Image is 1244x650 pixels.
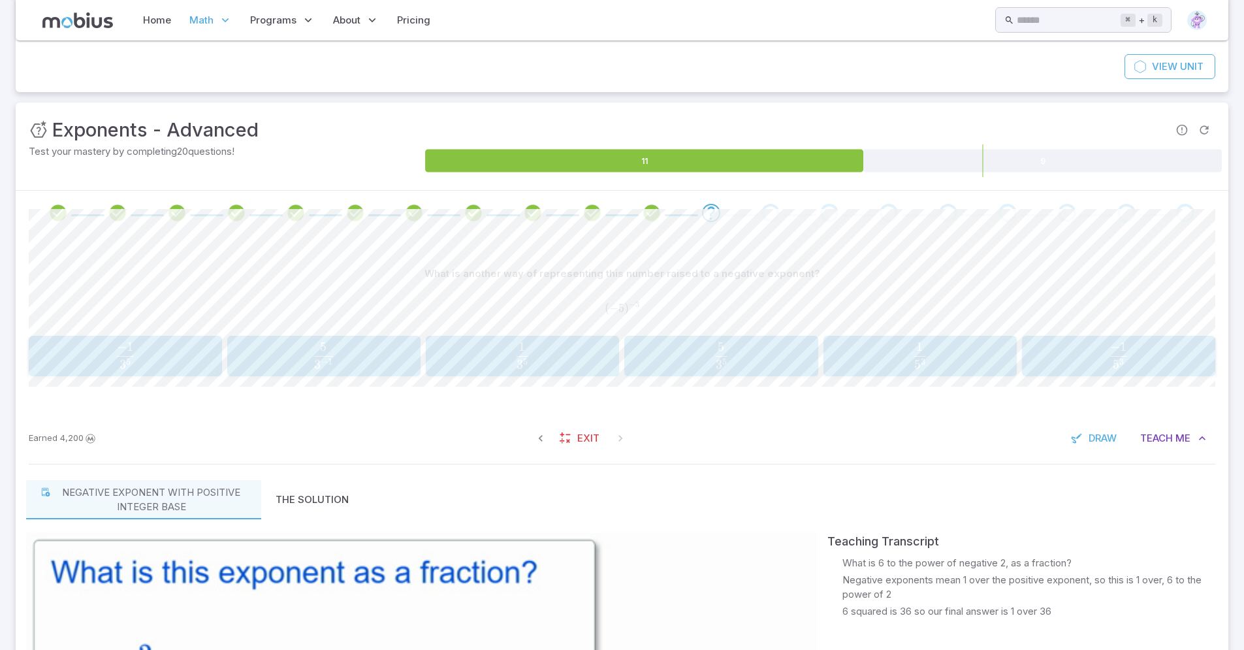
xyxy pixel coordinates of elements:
span: 3 [517,357,524,372]
span: 5 [914,357,921,372]
span: About [333,13,360,27]
span: ​ [1127,342,1128,360]
a: Pricing [393,5,434,35]
span: Previous Question [529,427,552,450]
span: 5 [321,339,328,355]
span: Teach [1140,431,1173,446]
span: 1 [127,339,134,355]
span: 3 [715,357,722,372]
button: TeachMe [1131,426,1215,451]
p: Negative exponent with positive integer base [56,485,247,514]
span: Draw [1089,431,1117,446]
div: Go to the next question [1058,204,1076,222]
h3: Exponents - Advanced [52,116,259,144]
span: ​ [333,342,334,360]
a: Home [139,5,175,35]
span: Unit [1180,59,1204,74]
p: Test your mastery by completing 20 questions! [29,144,423,159]
p: Negative exponents mean 1 over the positive exponent, so this is 1 over, 6 to the power of 2 [842,573,1218,602]
span: ​ [727,342,728,360]
div: Review your answer [405,204,423,222]
div: Review your answer [464,204,483,222]
span: On Latest Question [609,427,632,450]
span: View [1152,59,1177,74]
span: 3 [315,357,322,372]
div: Review your answer [524,204,542,222]
p: Earn Mobius dollars to buy game boosters [29,432,97,445]
div: Go to the next question [998,204,1017,222]
span: 1 [916,339,923,355]
span: − [117,339,127,355]
div: Go to the next question [939,204,957,222]
div: Go to the next question [761,204,780,222]
span: − [629,300,635,309]
span: Report an issue with the question [1171,119,1193,141]
div: Review your answer [583,204,601,222]
span: Earned [29,432,57,445]
button: Draw [1064,426,1126,451]
span: Programs [250,13,296,27]
div: Review your answer [227,204,246,222]
span: 5 [618,301,624,315]
span: 1 [519,339,526,355]
span: 5 [1112,357,1119,372]
span: ​ [528,342,530,360]
span: − [609,301,618,315]
div: Go to the next question [702,204,720,222]
img: diamond.svg [1187,10,1207,30]
kbd: k [1147,14,1162,27]
div: Review your answer [287,204,305,222]
div: Teaching Transcript [827,532,1218,551]
span: Refresh Question [1193,119,1215,141]
div: Go to the next question [1117,204,1136,222]
button: The Solution [261,480,363,519]
div: + [1121,12,1162,28]
span: Me [1175,431,1190,446]
div: Go to the next question [1176,204,1194,222]
span: ​ [134,342,135,360]
span: 4,200 [60,432,84,445]
span: ​ [926,342,927,360]
div: Review your answer [168,204,186,222]
p: What is another way of representing this number raised to a negative exponent? [424,267,820,281]
span: ) [624,301,629,315]
a: Exit [552,426,609,451]
p: What is 6 to the power of negative 2, as a fraction? [842,556,1072,570]
div: Go to the next question [880,204,898,222]
span: 1 [1120,339,1127,355]
span: 3 [120,357,127,372]
span: Exit [577,431,599,446]
span: ( [605,301,609,315]
span: Math [189,13,214,27]
span: 3 [635,300,639,309]
div: Go to the next question [820,204,838,222]
div: Review your answer [108,204,127,222]
div: Review your answer [346,204,364,222]
span: 5 [718,339,725,355]
div: Review your answer [49,204,67,222]
a: ViewUnit [1124,54,1215,79]
kbd: ⌘ [1121,14,1136,27]
p: 6 squared is 36 so our final answer is 1 over 36 [842,604,1051,619]
span: − [1110,339,1120,355]
div: Review your answer [643,204,661,222]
